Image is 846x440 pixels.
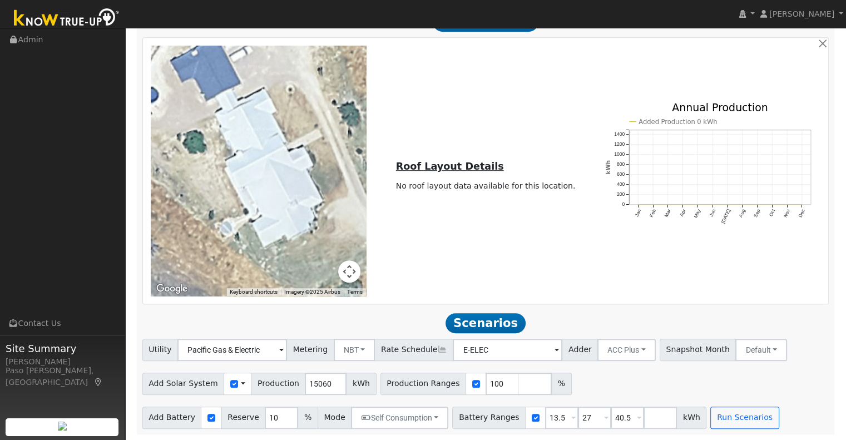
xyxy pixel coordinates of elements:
[6,365,119,388] div: Paso [PERSON_NAME], [GEOGRAPHIC_DATA]
[8,6,125,31] img: Know True-Up
[597,339,656,361] button: ACC Plus
[614,141,625,147] text: 1200
[617,181,625,187] text: 400
[672,101,768,113] text: Annual Production
[617,191,625,197] text: 200
[617,161,625,167] text: 800
[786,204,788,205] circle: onclick=""
[667,204,669,205] circle: onclick=""
[798,208,807,219] text: Dec
[697,204,699,205] circle: onclick=""
[756,204,758,205] circle: onclick=""
[660,339,736,361] span: Snapshot Month
[177,339,287,361] input: Select a Utility
[142,339,179,361] span: Utility
[446,313,525,333] span: Scenarios
[614,131,625,137] text: 1400
[634,208,642,217] text: Jan
[374,339,453,361] span: Rate Schedule
[58,422,67,431] img: retrieve
[726,204,728,205] circle: onclick=""
[735,339,787,361] button: Default
[396,161,504,172] u: Roof Layout Details
[6,356,119,368] div: [PERSON_NAME]
[334,339,375,361] button: NBT
[284,289,340,295] span: Imagery ©2025 Airbus
[617,171,625,177] text: 600
[318,407,352,429] span: Mode
[692,208,701,219] text: May
[142,373,225,395] span: Add Solar System
[679,208,687,217] text: Apr
[251,373,305,395] span: Production
[639,118,717,126] text: Added Production 0 kWh
[663,208,671,218] text: Mar
[230,288,278,296] button: Keyboard shortcuts
[452,407,526,429] span: Battery Ranges
[221,407,266,429] span: Reserve
[604,160,611,175] text: kWh
[738,208,746,218] text: Aug
[652,204,654,205] circle: onclick=""
[771,204,773,205] circle: onclick=""
[154,281,190,296] a: Open this area in Google Maps (opens a new window)
[6,341,119,356] span: Site Summary
[622,201,625,207] text: 0
[720,208,731,224] text: [DATE]
[614,151,625,157] text: 1000
[801,204,803,205] circle: onclick=""
[711,204,713,205] circle: onclick=""
[649,208,657,218] text: Feb
[783,208,791,219] text: Nov
[346,373,376,395] span: kWh
[551,373,571,395] span: %
[753,208,761,218] text: Sep
[708,208,716,217] text: Jun
[93,378,103,387] a: Map
[562,339,598,361] span: Adder
[710,407,779,429] button: Run Scenarios
[338,260,360,283] button: Map camera controls
[453,339,562,361] input: Select a Rate Schedule
[351,407,448,429] button: Self Consumption
[676,407,706,429] span: kWh
[298,407,318,429] span: %
[741,204,743,205] circle: onclick=""
[380,373,466,395] span: Production Ranges
[154,281,190,296] img: Google
[286,339,334,361] span: Metering
[394,179,577,194] td: No roof layout data available for this location.
[637,204,639,205] circle: onclick=""
[142,407,202,429] span: Add Battery
[347,289,363,295] a: Terms (opens in new tab)
[768,208,776,217] text: Oct
[682,204,684,205] circle: onclick=""
[769,9,834,18] span: [PERSON_NAME]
